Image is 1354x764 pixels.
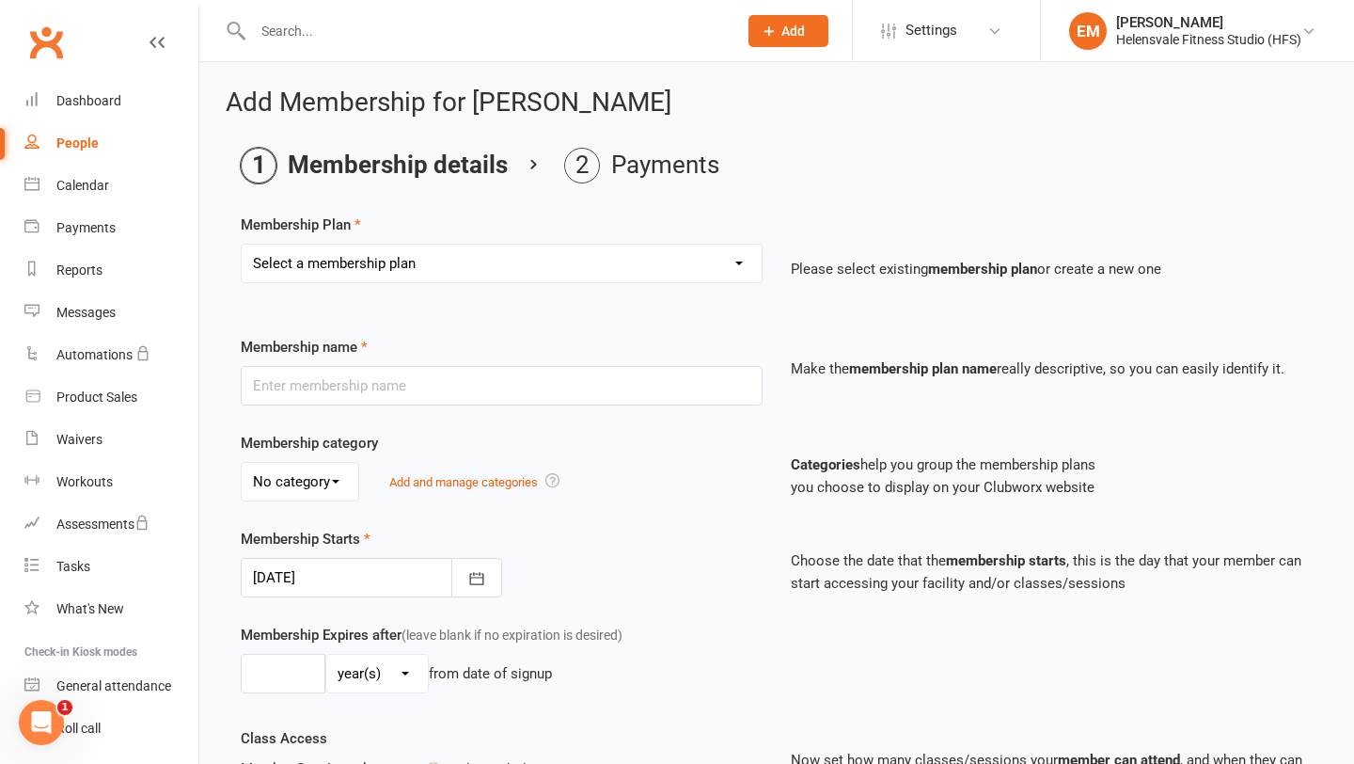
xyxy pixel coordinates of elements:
div: Payments [56,220,116,235]
a: Tasks [24,546,198,588]
div: People [56,135,99,151]
div: General attendance [56,678,171,693]
div: Tasks [56,559,90,574]
a: What's New [24,588,198,630]
div: Roll call [56,721,101,736]
div: Calendar [56,178,109,193]
div: Product Sales [56,390,137,405]
label: Membership name [241,336,368,358]
div: EM [1069,12,1107,50]
strong: membership plan name [849,360,997,377]
div: Workouts [56,474,113,489]
a: Add and manage categories [389,475,538,489]
a: Product Sales [24,376,198,419]
span: Add [781,24,805,39]
p: Make the really descriptive, so you can easily identify it. [791,358,1313,380]
label: Membership Expires after [241,624,622,646]
li: Payments [564,148,719,183]
a: Workouts [24,461,198,503]
div: Waivers [56,432,102,447]
span: 1 [57,700,72,715]
label: Membership Plan [241,214,361,236]
a: Automations [24,334,198,376]
span: Settings [905,9,957,52]
a: Clubworx [23,19,70,66]
div: Reports [56,263,102,278]
strong: membership starts [946,552,1066,569]
li: Membership details [241,148,508,183]
button: Add [748,15,828,47]
div: from date of signup [429,662,552,685]
label: Membership Starts [241,528,370,550]
div: [PERSON_NAME] [1116,14,1301,31]
p: Choose the date that the , this is the day that your member can start accessing your facility and... [791,549,1313,595]
label: Class Access [241,727,327,750]
strong: membership plan [928,261,1037,278]
label: Membership category [241,432,378,454]
div: What's New [56,601,124,616]
a: Assessments [24,503,198,546]
a: Reports [24,249,198,292]
strong: Categories [791,456,860,473]
a: Calendar [24,165,198,207]
input: Search... [247,18,724,44]
div: Automations [56,347,133,362]
h2: Add Membership for [PERSON_NAME] [226,88,1328,118]
a: Payments [24,207,198,249]
a: Waivers [24,419,198,461]
iframe: Intercom live chat [19,700,64,745]
div: Helensvale Fitness Studio (HFS) [1116,31,1301,48]
div: Messages [56,305,116,320]
a: General attendance kiosk mode [24,665,198,708]
a: Roll call [24,708,198,750]
p: help you group the membership plans you choose to display on your Clubworx website [791,454,1313,499]
a: Messages [24,292,198,334]
p: Please select existing or create a new one [791,258,1313,280]
input: Enter membership name [241,366,763,406]
span: (leave blank if no expiration is desired) [401,628,622,643]
div: Assessments [56,517,150,532]
a: Dashboard [24,80,198,122]
a: People [24,122,198,165]
div: Dashboard [56,93,121,108]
